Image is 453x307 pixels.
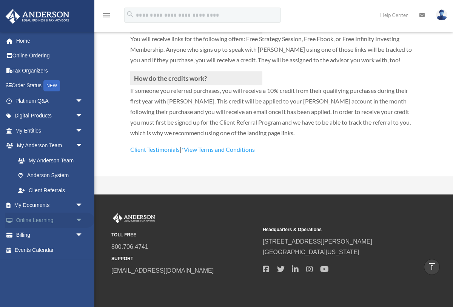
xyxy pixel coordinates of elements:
[263,226,409,234] small: Headquarters & Operations
[5,123,94,138] a: My Entitiesarrow_drop_down
[5,78,94,94] a: Order StatusNEW
[5,242,94,258] a: Events Calendar
[3,9,72,24] img: Anderson Advisors Platinum Portal
[263,238,372,245] a: [STREET_ADDRESS][PERSON_NAME]
[75,213,91,228] span: arrow_drop_down
[5,198,94,213] a: My Documentsarrow_drop_down
[130,85,417,144] p: If someone you referred purchases, you will receive a 10% credit from their qualifying purchases ...
[111,213,157,223] img: Anderson Advisors Platinum Portal
[75,138,91,154] span: arrow_drop_down
[5,63,94,78] a: Tax Organizers
[5,93,94,108] a: Platinum Q&Aarrow_drop_down
[11,183,91,198] a: Client Referrals
[111,255,257,263] small: SUPPORT
[75,198,91,213] span: arrow_drop_down
[5,228,94,243] a: Billingarrow_drop_down
[43,80,60,91] div: NEW
[75,123,91,139] span: arrow_drop_down
[111,267,214,274] a: [EMAIL_ADDRESS][DOMAIN_NAME]
[427,262,436,271] i: vertical_align_top
[11,153,94,168] a: My Anderson Team
[75,108,91,124] span: arrow_drop_down
[130,146,180,157] a: Client Testimonials
[75,93,91,109] span: arrow_drop_down
[424,259,440,275] a: vertical_align_top
[5,108,94,123] a: Digital Productsarrow_drop_down
[75,228,91,243] span: arrow_drop_down
[5,33,94,48] a: Home
[130,34,417,71] p: You will receive links for the following offers: Free Strategy Session, Free Ebook, or Free Infin...
[130,71,262,85] h3: How do the credits work?
[5,138,94,153] a: My Anderson Teamarrow_drop_down
[11,168,94,183] a: Anderson System
[130,144,417,155] p: |
[436,9,447,20] img: User Pic
[263,249,359,255] a: [GEOGRAPHIC_DATA][US_STATE]
[182,146,255,157] a: *View Terms and Conditions
[102,13,111,20] a: menu
[111,231,257,239] small: TOLL FREE
[111,244,148,250] a: 800.706.4741
[126,10,134,19] i: search
[5,48,94,63] a: Online Ordering
[5,213,94,228] a: Online Learningarrow_drop_down
[102,11,111,20] i: menu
